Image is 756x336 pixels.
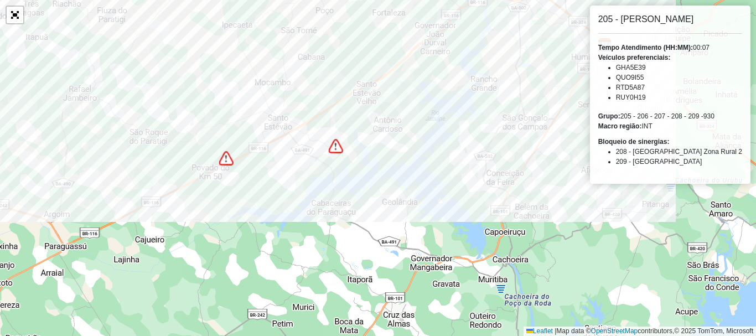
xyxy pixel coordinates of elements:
span: | [555,327,556,335]
li: 208 - [GEOGRAPHIC_DATA] Zona Rural 2 [616,147,742,157]
strong: Grupo: [598,112,620,120]
div: 00:07 [598,43,742,53]
a: OpenStreetMap [591,327,638,335]
strong: Veículos preferenciais: [598,54,671,61]
li: QUO9I55 [616,73,742,82]
li: RUY0H19 [616,92,742,102]
img: Bloqueio de sinergias [329,139,343,153]
li: 209 - [GEOGRAPHIC_DATA] [616,157,742,167]
strong: Macro região: [598,122,642,130]
li: GHA5E39 [616,63,742,73]
li: RTD5A87 [616,82,742,92]
strong: Tempo Atendimento (HH:MM): [598,44,693,51]
div: Map data © contributors,© 2025 TomTom, Microsoft [524,327,756,336]
a: Leaflet [526,327,553,335]
strong: Bloqueio de sinergias: [598,138,670,146]
a: Abrir mapa em tela cheia [7,7,23,23]
div: 205 - 206 - 207 - 208 - 209 -930 [598,111,742,121]
h6: 205 - [PERSON_NAME] [598,14,742,24]
img: Bloqueio de sinergias [219,151,234,166]
div: INT [598,121,742,131]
